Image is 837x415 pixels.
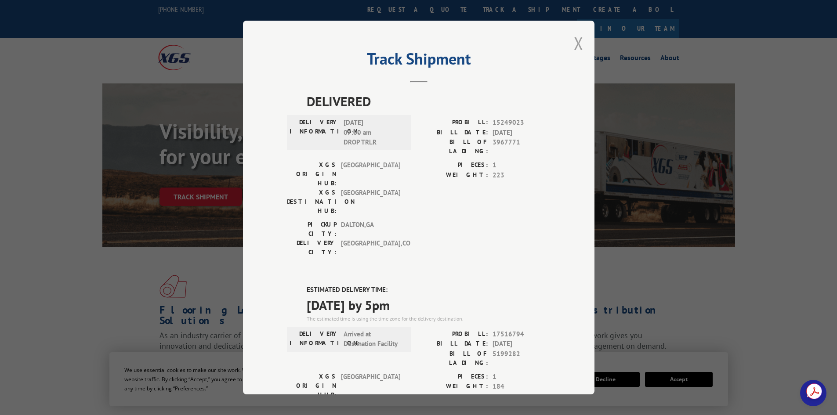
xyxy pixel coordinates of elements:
[287,160,337,188] label: XGS ORIGIN HUB:
[493,349,551,368] span: 5199282
[307,91,551,111] span: DELIVERED
[341,220,400,238] span: DALTON , GA
[307,295,551,315] span: [DATE] by 5pm
[287,188,337,216] label: XGS DESTINATION HUB:
[419,329,488,339] label: PROBILL:
[493,170,551,180] span: 223
[341,188,400,216] span: [GEOGRAPHIC_DATA]
[419,137,488,156] label: BILL OF LADING:
[290,118,339,148] label: DELIVERY INFORMATION:
[307,285,551,295] label: ESTIMATED DELIVERY TIME:
[287,372,337,400] label: XGS ORIGIN HUB:
[419,349,488,368] label: BILL OF LADING:
[493,118,551,128] span: 15249023
[341,372,400,400] span: [GEOGRAPHIC_DATA]
[419,118,488,128] label: PROBILL:
[574,32,583,55] button: Close modal
[800,380,826,406] div: Open chat
[287,238,337,257] label: DELIVERY CITY:
[419,372,488,382] label: PIECES:
[493,382,551,392] span: 184
[344,118,403,148] span: [DATE] 07:00 am DROP TRLR
[419,170,488,180] label: WEIGHT:
[493,137,551,156] span: 3967771
[287,53,551,69] h2: Track Shipment
[493,329,551,339] span: 17516794
[307,315,551,323] div: The estimated time is using the time zone for the delivery destination.
[341,238,400,257] span: [GEOGRAPHIC_DATA] , CO
[493,160,551,170] span: 1
[493,128,551,138] span: [DATE]
[419,339,488,349] label: BILL DATE:
[344,329,403,349] span: Arrived at Destination Facility
[419,382,488,392] label: WEIGHT:
[290,329,339,349] label: DELIVERY INFORMATION:
[493,372,551,382] span: 1
[419,160,488,170] label: PIECES:
[493,339,551,349] span: [DATE]
[419,128,488,138] label: BILL DATE:
[341,160,400,188] span: [GEOGRAPHIC_DATA]
[287,220,337,238] label: PICKUP CITY:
